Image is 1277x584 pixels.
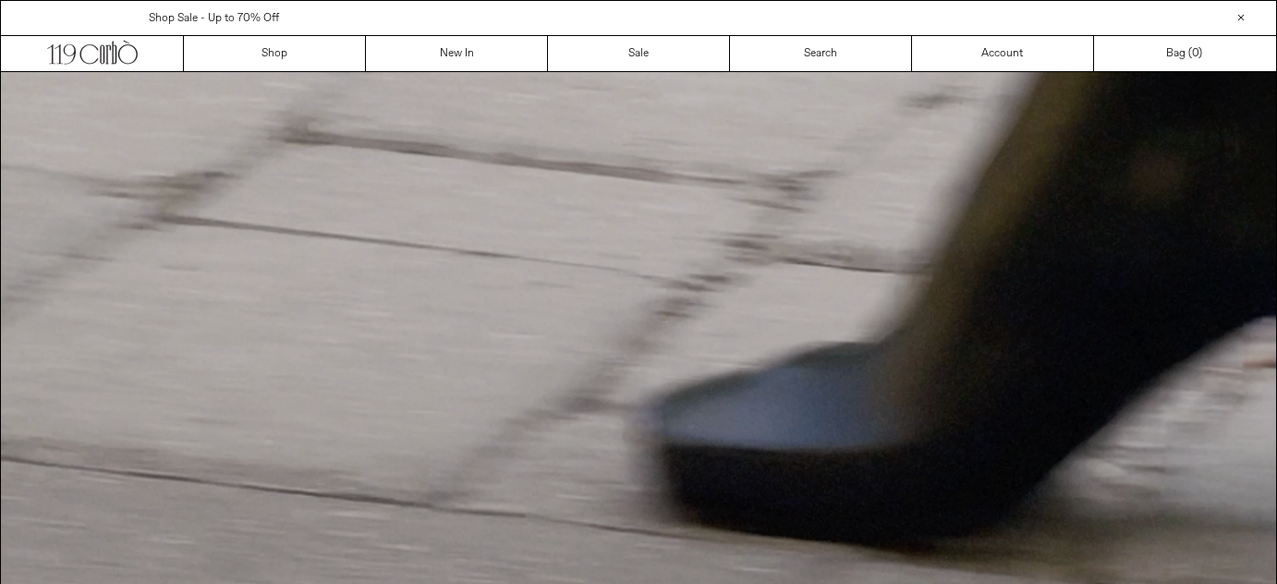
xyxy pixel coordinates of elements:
[1192,46,1198,61] span: 0
[149,11,279,26] a: Shop Sale - Up to 70% Off
[1094,36,1276,71] a: Bag ()
[730,36,912,71] a: Search
[184,36,366,71] a: Shop
[366,36,548,71] a: New In
[1192,45,1202,62] span: )
[912,36,1094,71] a: Account
[548,36,730,71] a: Sale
